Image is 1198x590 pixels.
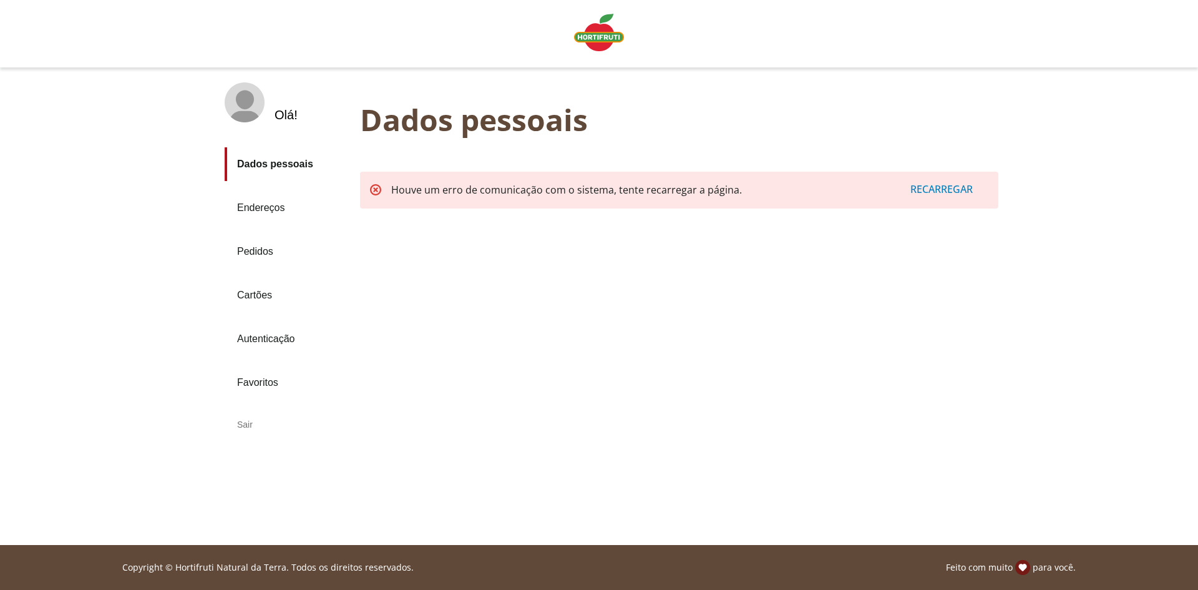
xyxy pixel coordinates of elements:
[225,366,350,400] a: Favoritos
[5,560,1193,575] div: Linha de sessão
[122,561,414,574] p: Copyright © Hortifruti Natural da Terra. Todos os direitos reservados.
[1015,560,1030,575] img: amor
[225,191,350,225] a: Endereços
[225,235,350,268] a: Pedidos
[574,14,624,51] img: Logo
[225,278,350,312] a: Cartões
[225,147,350,181] a: Dados pessoais
[895,177,988,202] button: Recarregar
[946,560,1076,575] p: Feito com muito para você.
[381,184,752,195] div: Houve um erro de comunicação com o sistema, tente recarregar a página.
[225,410,350,440] div: Sair
[360,102,998,137] div: Dados pessoais
[569,9,629,59] a: Logo
[225,322,350,356] a: Autenticação
[275,108,298,122] div: Olá !
[895,177,988,201] div: Recarregar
